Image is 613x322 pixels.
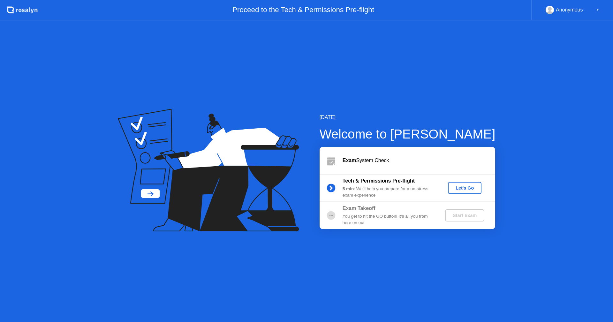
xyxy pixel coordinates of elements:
button: Let's Go [448,182,481,194]
button: Start Exam [445,209,484,221]
div: Anonymous [556,6,583,14]
b: Exam [343,158,356,163]
b: Tech & Permissions Pre-flight [343,178,415,183]
div: Start Exam [448,213,482,218]
b: 5 min [343,186,354,191]
div: System Check [343,157,495,164]
div: You get to hit the GO button! It’s all you from here on out [343,213,435,226]
b: Exam Takeoff [343,206,375,211]
div: : We’ll help you prepare for a no-stress exam experience [343,186,435,199]
div: Let's Go [450,185,479,191]
div: [DATE] [320,114,496,121]
div: Welcome to [PERSON_NAME] [320,124,496,144]
div: ▼ [596,6,599,14]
